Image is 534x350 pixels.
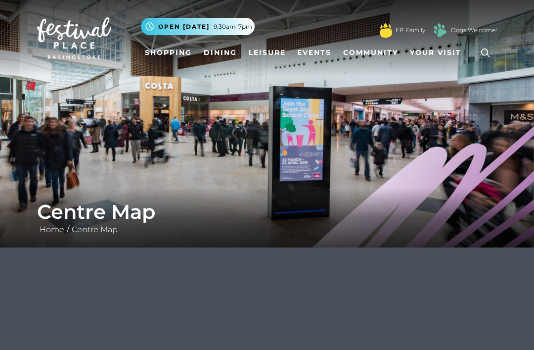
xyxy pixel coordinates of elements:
[214,22,252,31] span: 9.30am-7pm
[141,18,255,35] button: Open [DATE] 9.30am-7pm
[200,44,241,62] a: Dining
[406,44,470,62] a: Your Visit
[141,44,196,62] a: Shopping
[69,225,120,234] a: Centre Map
[451,26,497,35] a: Dogs Welcome!
[37,225,67,234] a: Home
[158,22,210,31] span: Open [DATE]
[339,44,402,62] a: Community
[37,17,111,59] img: Festival Place Logo
[396,26,425,35] a: FP Family
[245,44,290,62] a: Leisure
[30,200,504,236] div: /
[293,44,335,62] a: Events
[410,48,461,58] span: Your Visit
[37,200,497,224] h1: Centre Map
